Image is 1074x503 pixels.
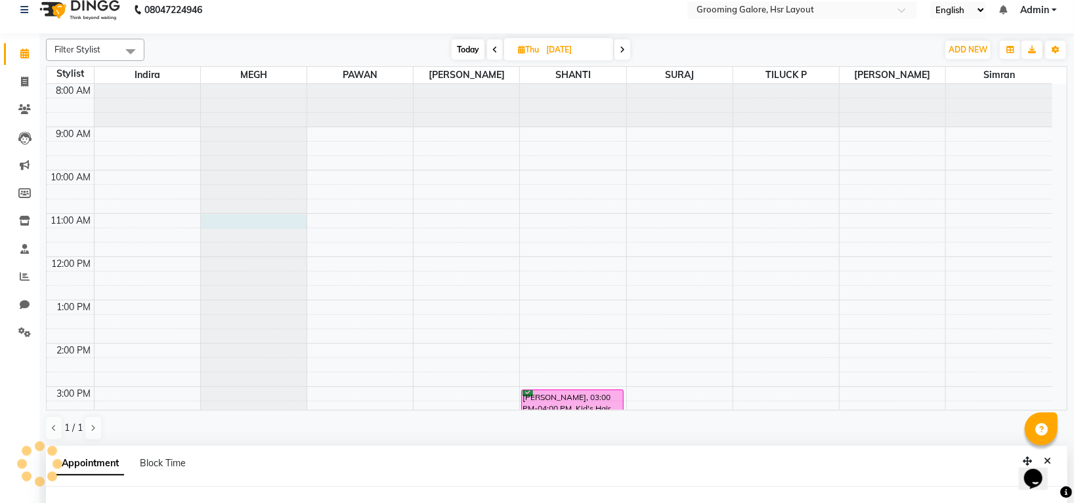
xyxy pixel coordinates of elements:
span: Thu [515,45,542,54]
span: 1 / 1 [64,421,83,435]
span: Appointment [56,452,124,475]
span: Admin [1020,3,1049,17]
span: Indira [95,67,200,83]
div: 3:00 PM [54,387,94,401]
button: ADD NEW [945,41,991,59]
div: [PERSON_NAME], 03:00 PM-04:00 PM, Kid's Hair Cut(boy) [522,390,622,432]
span: ADD NEW [949,45,987,54]
span: [PERSON_NAME] [414,67,519,83]
span: Filter Stylist [54,44,100,54]
iframe: chat widget [1019,451,1061,490]
input: 2025-09-04 [542,40,608,60]
div: 2:00 PM [54,344,94,357]
span: Block Time [140,457,186,469]
span: SHANTI [520,67,626,83]
span: PAWAN [307,67,413,83]
div: 8:00 AM [54,84,94,98]
span: MEGH [201,67,307,83]
div: 10:00 AM [49,171,94,184]
div: 12:00 PM [49,257,94,271]
div: Stylist [47,67,94,81]
span: TILUCK P [733,67,839,83]
span: Today [452,39,484,60]
span: SURAJ [627,67,733,83]
div: 11:00 AM [49,214,94,228]
div: 1:00 PM [54,300,94,314]
div: 9:00 AM [54,127,94,141]
span: [PERSON_NAME] [840,67,945,83]
span: Simran [946,67,1052,83]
